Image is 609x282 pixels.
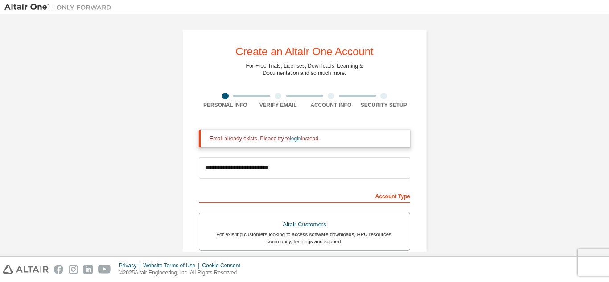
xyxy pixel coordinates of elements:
[98,265,111,274] img: youtube.svg
[252,102,305,109] div: Verify Email
[235,46,374,57] div: Create an Altair One Account
[205,231,404,245] div: For existing customers looking to access software downloads, HPC resources, community, trainings ...
[304,102,358,109] div: Account Info
[199,188,410,203] div: Account Type
[69,265,78,274] img: instagram.svg
[83,265,93,274] img: linkedin.svg
[290,135,301,142] a: login
[210,135,403,142] div: Email already exists. Please try to instead.
[119,262,143,269] div: Privacy
[119,269,246,277] p: © 2025 Altair Engineering, Inc. All Rights Reserved.
[246,62,363,77] div: For Free Trials, Licenses, Downloads, Learning & Documentation and so much more.
[199,102,252,109] div: Personal Info
[54,265,63,274] img: facebook.svg
[143,262,202,269] div: Website Terms of Use
[202,262,245,269] div: Cookie Consent
[358,102,411,109] div: Security Setup
[4,3,116,12] img: Altair One
[205,218,404,231] div: Altair Customers
[3,265,49,274] img: altair_logo.svg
